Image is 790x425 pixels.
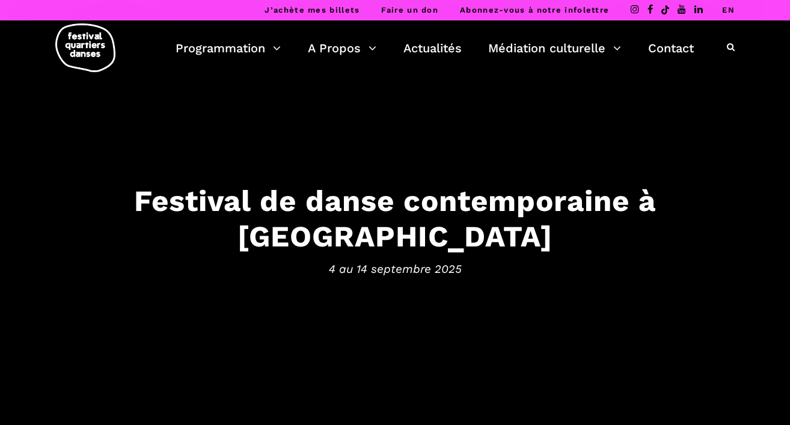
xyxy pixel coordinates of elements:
h3: Festival de danse contemporaine à [GEOGRAPHIC_DATA] [22,183,768,254]
a: J’achète mes billets [265,5,360,14]
a: EN [722,5,735,14]
a: Médiation culturelle [488,38,621,58]
a: A Propos [308,38,376,58]
a: Abonnez-vous à notre infolettre [460,5,609,14]
a: Contact [648,38,694,58]
a: Faire un don [381,5,438,14]
a: Actualités [403,38,462,58]
span: 4 au 14 septembre 2025 [22,260,768,278]
a: Programmation [176,38,281,58]
img: logo-fqd-med [55,23,115,72]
